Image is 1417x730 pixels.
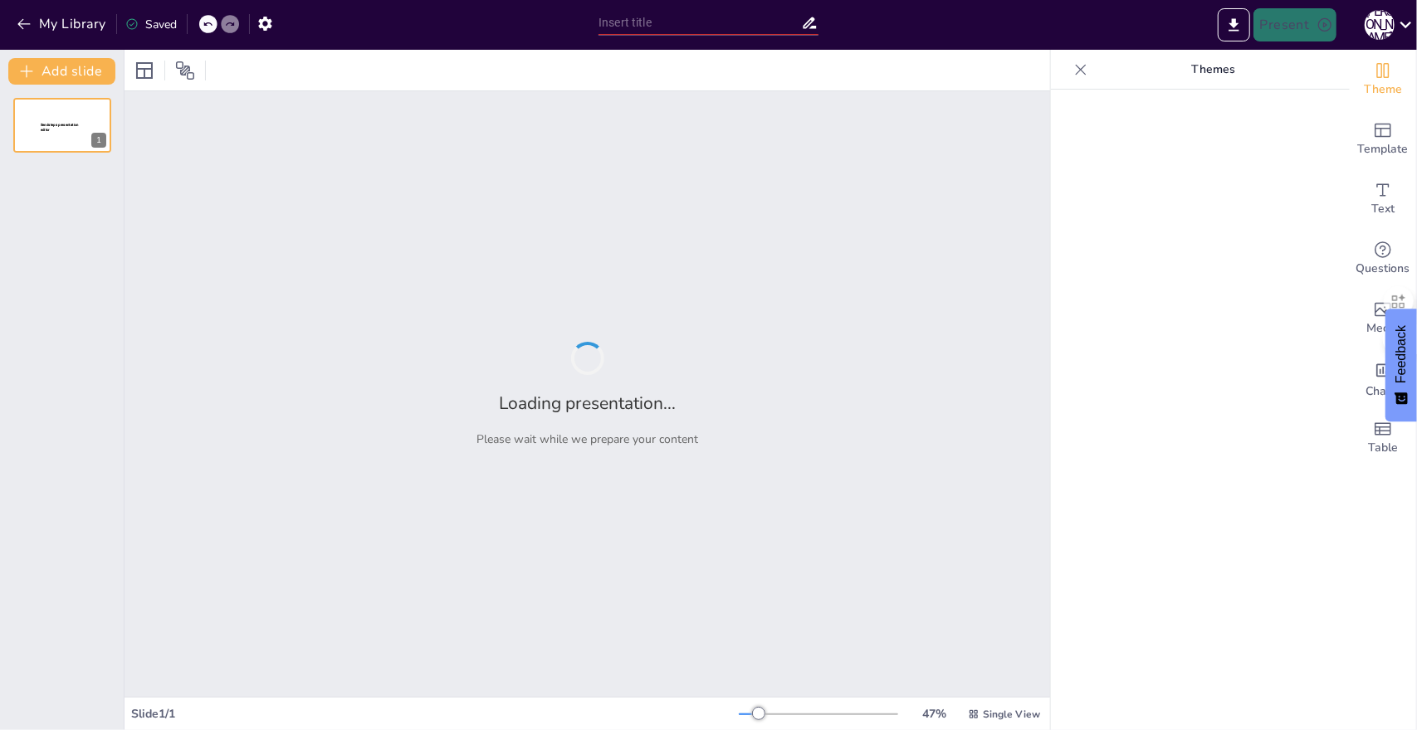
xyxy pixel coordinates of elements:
[1371,200,1395,218] span: Text
[1368,439,1398,457] span: Table
[86,103,106,123] button: Cannot delete last slide
[1350,109,1416,169] div: Add ready made slides
[91,133,106,148] div: 1
[131,706,739,722] div: Slide 1 / 1
[1367,319,1400,338] span: Media
[1253,8,1336,41] button: Present
[1350,348,1416,408] div: Add charts and graphs
[63,103,83,123] button: Duplicate Slide
[1366,382,1400,401] span: Charts
[1350,229,1416,289] div: Get real-time input from your audience
[1364,80,1402,99] span: Theme
[1394,325,1409,383] span: Feedback
[599,11,801,35] input: Insert title
[175,61,195,80] span: Position
[131,57,158,84] div: Layout
[12,11,113,37] button: My Library
[41,123,79,132] span: Sendsteps presentation editor
[1358,140,1409,158] span: Template
[1218,8,1250,41] button: Export to PowerPoint
[1350,169,1416,229] div: Add text boxes
[983,708,1040,721] span: Single View
[1385,309,1417,421] button: Feedback - Show survey
[1350,50,1416,109] div: Change the overall theme
[1094,50,1333,90] p: Themes
[1356,260,1410,278] span: Questions
[8,58,115,85] button: Add slide
[1350,289,1416,348] div: Add images, graphics, shapes or video
[476,431,698,447] p: Please wait while we prepare your content
[1365,8,1395,41] button: [PERSON_NAME]
[915,706,955,722] div: 47 %
[499,392,676,415] h2: Loading presentation...
[13,98,111,153] div: 1
[1350,408,1416,468] div: Add a table
[125,17,177,32] div: Saved
[1365,10,1395,40] div: [PERSON_NAME]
